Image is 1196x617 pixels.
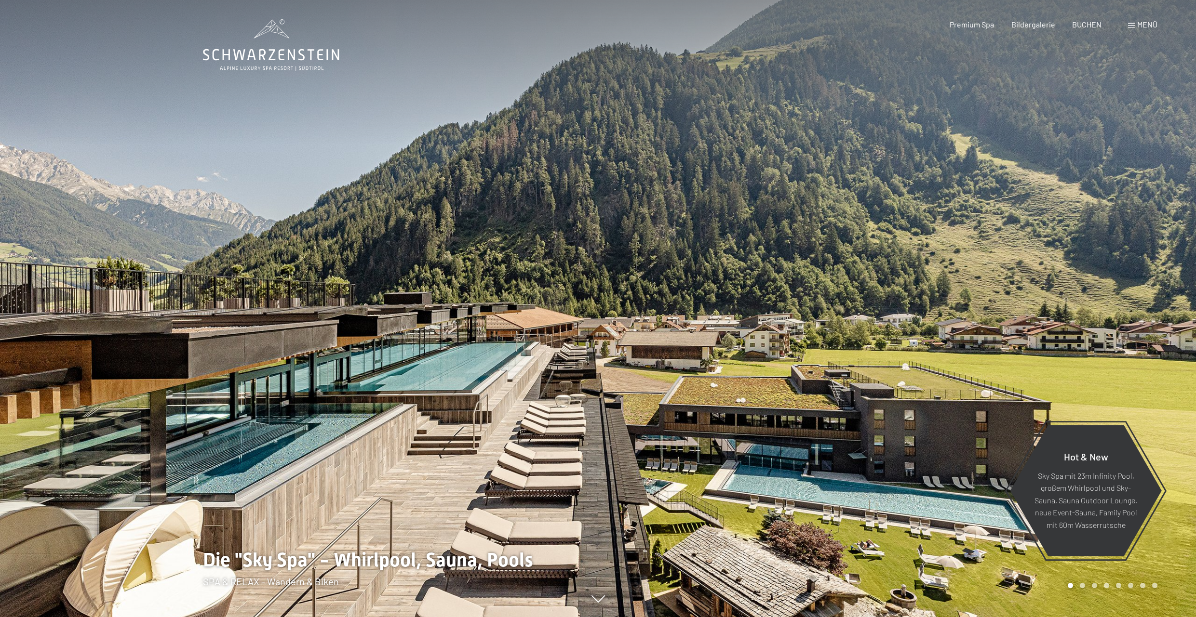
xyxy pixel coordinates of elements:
[1034,469,1138,531] p: Sky Spa mit 23m Infinity Pool, großem Whirlpool und Sky-Sauna, Sauna Outdoor Lounge, neue Event-S...
[1064,450,1108,462] span: Hot & New
[1104,583,1109,588] div: Carousel Page 4
[1064,583,1157,588] div: Carousel Pagination
[1072,20,1102,29] a: BUCHEN
[1068,583,1073,588] div: Carousel Page 1 (Current Slide)
[1009,424,1162,557] a: Hot & New Sky Spa mit 23m Infinity Pool, großem Whirlpool und Sky-Sauna, Sauna Outdoor Lounge, ne...
[1011,20,1055,29] a: Bildergalerie
[1092,583,1097,588] div: Carousel Page 3
[1116,583,1121,588] div: Carousel Page 5
[1152,583,1157,588] div: Carousel Page 8
[1140,583,1145,588] div: Carousel Page 7
[1128,583,1133,588] div: Carousel Page 6
[950,20,994,29] a: Premium Spa
[1137,20,1157,29] span: Menü
[1080,583,1085,588] div: Carousel Page 2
